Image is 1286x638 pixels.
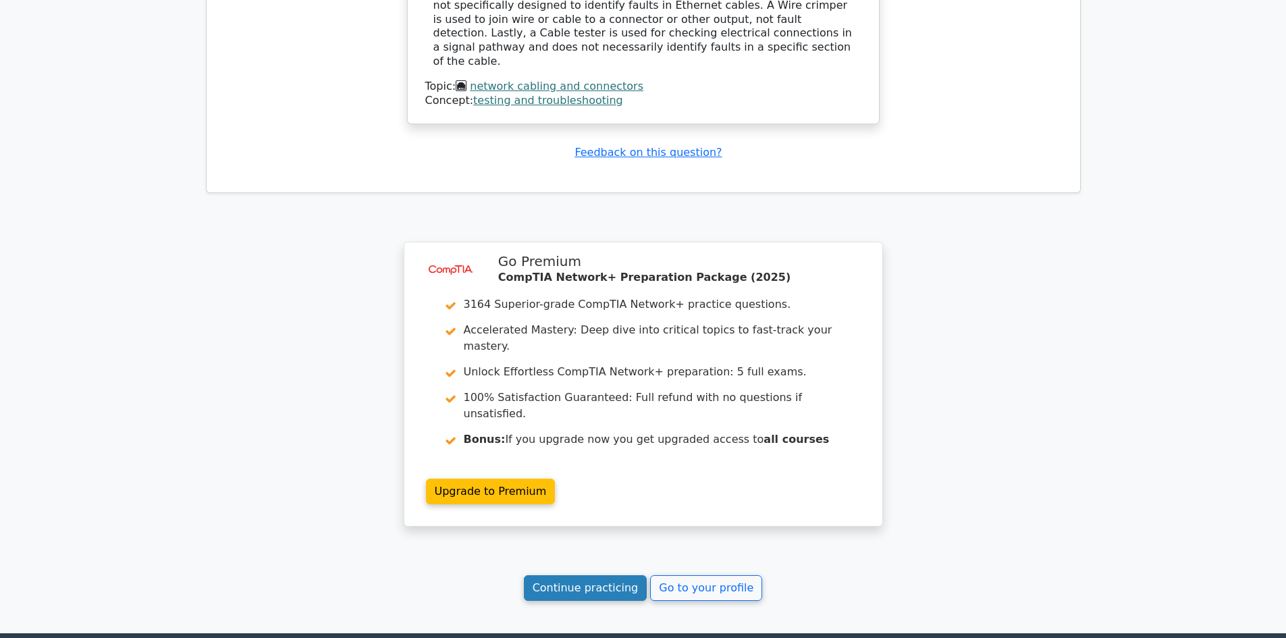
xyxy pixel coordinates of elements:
[574,146,722,159] a: Feedback on this question?
[524,575,647,601] a: Continue practicing
[426,479,556,504] a: Upgrade to Premium
[425,80,861,94] div: Topic:
[470,80,643,92] a: network cabling and connectors
[650,575,762,601] a: Go to your profile
[425,94,861,108] div: Concept:
[473,94,623,107] a: testing and troubleshooting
